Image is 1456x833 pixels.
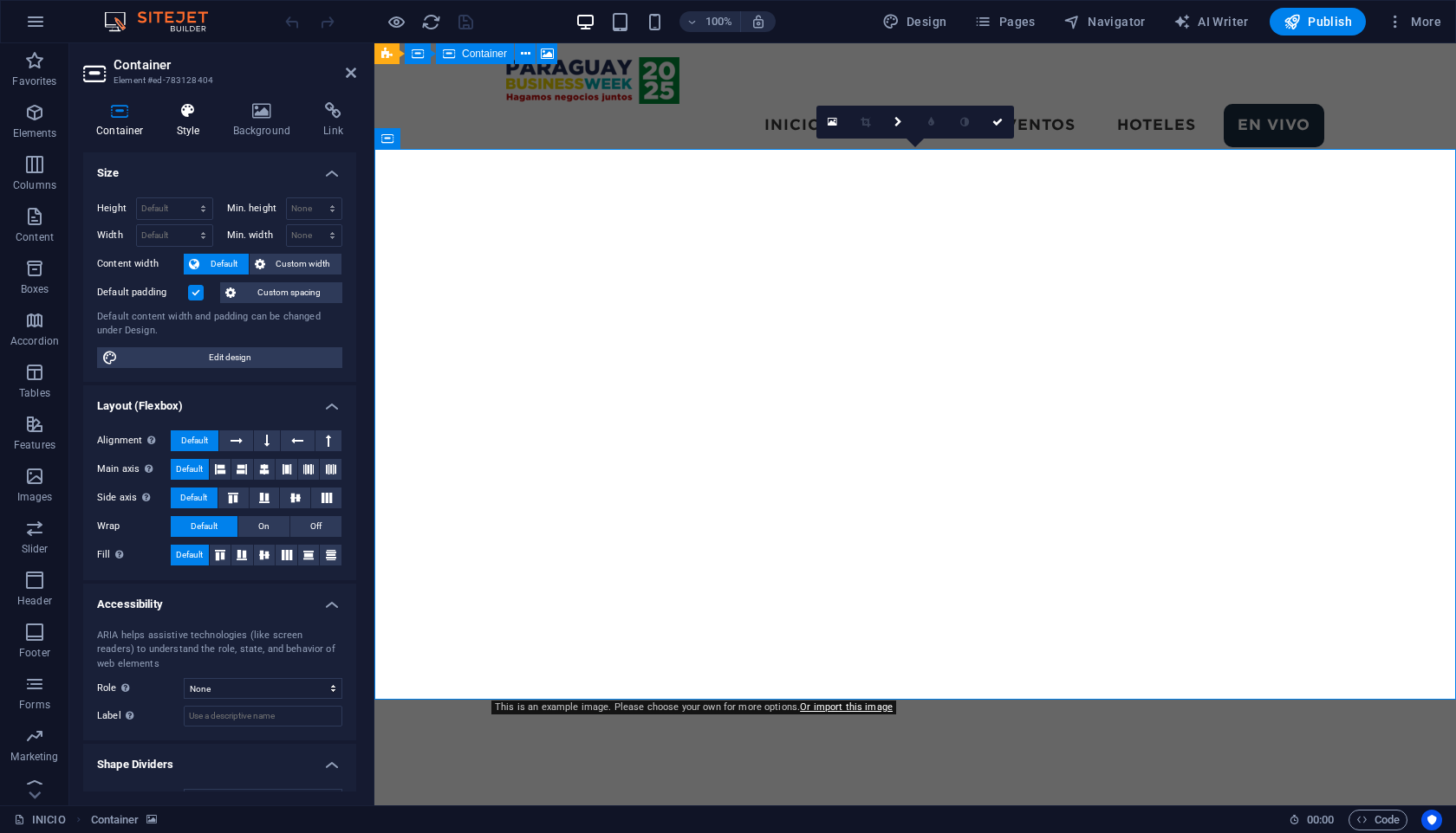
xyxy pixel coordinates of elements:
a: Confirm ( ⌘ ⏎ ) [981,106,1014,139]
button: More [1380,8,1448,36]
label: Label [97,706,184,726]
button: Code [1349,810,1407,830]
a: Change orientation [882,106,915,139]
button: AI Writer [1167,8,1256,36]
h4: Style [164,102,220,139]
label: Min. height [227,203,286,213]
span: Edit design [123,347,337,368]
h4: Background [220,102,311,139]
label: Wrap [97,516,171,537]
button: Design [875,8,954,36]
p: Boxes [21,282,49,296]
p: Favorites [12,74,56,88]
button: Custom spacing [220,282,342,303]
img: Editor Logo [100,11,230,32]
button: Click here to leave preview mode and continue editing [386,11,406,32]
label: Side axis [97,488,171,508]
label: Fill [97,545,171,565]
input: Use a descriptive name [184,706,342,726]
a: Crop mode [849,106,882,139]
p: Accordion [10,334,59,348]
button: 100% [679,11,741,32]
span: Default [205,254,244,274]
button: Usercentrics [1421,810,1442,830]
label: Height [97,203,136,213]
a: Select files from the file manager, stock photos, or upload file(s) [816,106,849,139]
div: Default content width and padding can be changed under Design. [97,310,342,339]
p: Columns [13,178,56,192]
span: Publish [1284,13,1352,30]
span: Default [191,516,218,537]
span: 00 00 [1307,810,1334,830]
span: On [258,516,270,537]
i: This element contains a background [146,815,157,824]
div: This is an example image. Please choose your own for more options. [491,701,896,714]
span: Default [176,459,203,480]
label: Min. width [227,230,286,240]
i: On resize automatically adjust zoom level to fit chosen device. [751,14,766,29]
button: Default [171,516,237,537]
span: : [1319,813,1322,826]
p: Forms [19,698,50,712]
h4: Size [83,152,356,184]
span: Off [310,516,322,537]
span: Click to select. Double-click to edit [91,810,140,830]
button: Default [171,488,218,508]
p: Images [17,490,53,504]
p: Elements [13,126,57,140]
span: More [1387,13,1441,30]
p: Header [17,594,52,608]
span: Pages [974,13,1035,30]
label: Alignment [97,430,171,451]
h4: Shape Dividers [83,744,356,775]
label: Width [97,230,136,240]
button: On [238,516,289,537]
span: AI Writer [1173,13,1249,30]
span: Design [882,13,947,30]
button: Default [171,430,218,451]
p: Tables [19,386,50,400]
button: reload [420,11,441,32]
h2: Container [114,57,356,73]
label: Content width [97,254,184,274]
h4: Link [310,102,356,139]
div: Design (Ctrl+Alt+Y) [875,8,954,36]
h6: Session time [1289,810,1335,830]
a: Click to cancel selection. Double-click to open Pages [14,810,66,830]
p: Marketing [10,750,58,764]
h3: Element #ed-783128404 [114,73,322,88]
button: Publish [1270,8,1366,36]
span: Container [462,48,507,59]
p: Footer [19,646,50,660]
a: Or import this image [800,701,893,713]
button: Default [184,254,249,274]
span: Default [180,488,207,508]
span: Custom width [270,254,337,274]
span: Code [1356,810,1400,830]
p: Features [14,438,55,452]
h4: Layout (Flexbox) [83,385,356,416]
button: Navigator [1056,8,1153,36]
span: Role [97,678,134,699]
p: Slider [22,542,49,556]
span: Default [176,545,203,565]
button: Edit design [97,347,342,368]
label: Default padding [97,282,188,303]
nav: breadcrumb [91,810,157,830]
h6: 100% [705,11,733,32]
button: Off [290,516,341,537]
button: Pages [967,8,1042,36]
h4: Container [83,102,164,139]
button: Default [171,545,209,565]
div: ARIA helps assistive technologies (like screen readers) to understand the role, state, and behavi... [97,629,342,672]
button: Custom width [250,254,342,274]
label: Main axis [97,459,171,480]
span: Default [181,430,208,451]
span: Navigator [1063,13,1146,30]
span: Custom spacing [241,282,337,303]
button: Default [171,459,209,480]
a: Greyscale [948,106,981,139]
i: Reload page [421,12,441,32]
h4: Accessibility [83,584,356,615]
p: Content [16,230,54,244]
